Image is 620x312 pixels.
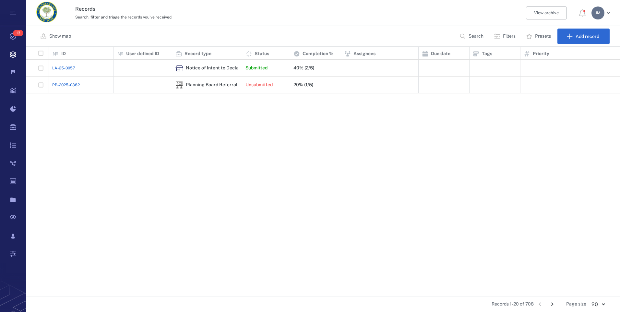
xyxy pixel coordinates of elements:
div: 40% (2/5) [293,66,314,70]
div: Planning Board Referral Form [175,81,183,89]
div: Planning Board Referral Form [186,82,249,87]
button: Add record [557,29,610,44]
button: Go to next page [547,299,557,309]
p: Priority [533,51,549,57]
button: JM [591,6,612,19]
span: 13 [13,30,23,36]
span: Search, filter and triage the records you've received. [75,15,173,19]
img: icon Planning Board Referral Form [175,81,183,89]
p: Status [255,51,269,57]
a: PB-2025-0382 [52,82,80,88]
nav: pagination navigation [534,299,558,309]
p: Record type [185,51,211,57]
p: Assignees [353,51,376,57]
p: Unsubmitted [245,82,273,88]
button: Filters [490,29,521,44]
p: User defined ID [126,51,159,57]
div: J M [591,6,604,19]
button: Presets [522,29,556,44]
p: Presets [535,33,551,40]
span: Records 1-20 of 708 [492,301,534,307]
button: View archive [526,6,567,19]
p: Tags [482,51,492,57]
span: Page size [566,301,586,307]
a: LA-25-0057 [52,65,75,71]
p: Filters [503,33,516,40]
div: 20 [586,301,610,308]
p: Due date [431,51,450,57]
p: Submitted [245,65,268,71]
img: Orange County Planning Department logo [36,2,57,22]
button: Search [456,29,489,44]
a: Go home [36,2,57,25]
div: 20% (1/5) [293,82,313,87]
button: Show map [36,29,76,44]
div: Notice of Intent to Declare Lead Agency (only) Form [175,64,183,72]
h3: Records [75,5,426,13]
p: Show map [49,33,71,40]
p: Completion % [303,51,333,57]
div: Notice of Intent to Declare Lead Agency (only) Form [186,66,297,70]
p: Search [469,33,483,40]
p: ID [61,51,66,57]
